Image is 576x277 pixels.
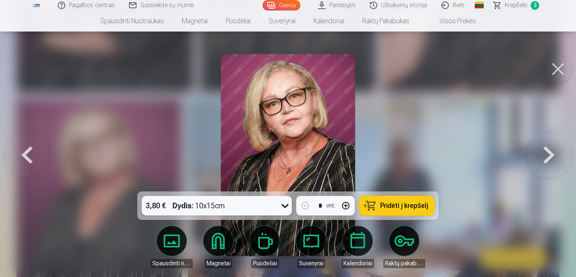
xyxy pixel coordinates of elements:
div: Suvenyrai [297,259,325,268]
div: Raktų pakabukas [383,259,425,268]
div: 3,80 € [142,196,169,215]
span: Pridėti į krepšelį [380,202,428,209]
div: Spausdinti nuotraukas [151,259,193,268]
div: 10x15cm [172,196,225,215]
div: Kalendoriai [342,259,374,268]
a: Kalendoriai [304,11,353,32]
span: Krepšelis [505,1,528,10]
a: Raktų pakabukas [353,11,418,32]
a: Suvenyrai [259,11,304,32]
div: Magnetai [205,259,232,268]
div: Puodeliai [251,259,279,268]
a: Visos prekės [418,11,485,32]
a: Puodeliai [217,11,259,32]
a: Raktų pakabukas [383,226,425,268]
button: Pridėti į krepšelį [359,196,434,215]
a: Kalendoriai [337,226,379,268]
div: vnt. [326,201,335,210]
a: Suvenyrai [290,226,332,268]
a: Spausdinti nuotraukas [151,226,193,268]
a: Puodeliai [244,226,286,268]
a: Magnetai [197,226,239,268]
strong: Dydis : [172,200,193,211]
span: 3 [531,1,539,10]
a: Spausdinti nuotraukas [91,11,173,32]
img: /fa2 [32,3,40,8]
a: Magnetai [173,11,217,32]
